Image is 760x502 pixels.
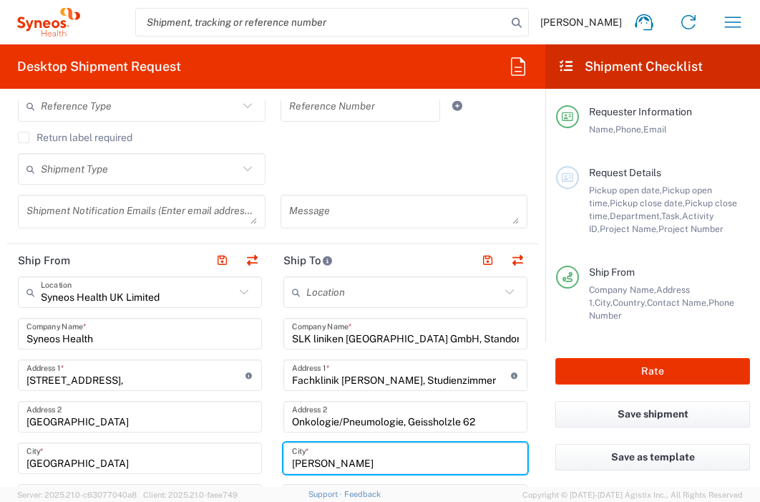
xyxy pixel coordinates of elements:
[589,106,692,117] span: Requester Information
[18,254,70,268] h2: Ship From
[136,9,507,36] input: Shipment, tracking or reference number
[540,16,622,29] span: [PERSON_NAME]
[17,491,137,499] span: Server: 2025.21.0-c63077040a8
[589,167,661,178] span: Request Details
[613,297,647,308] span: Country,
[610,211,661,221] span: Department,
[589,185,662,196] span: Pickup open date,
[661,211,682,221] span: Task,
[558,58,703,75] h2: Shipment Checklist
[308,490,344,498] a: Support
[610,198,685,208] span: Pickup close date,
[589,266,635,278] span: Ship From
[522,488,743,501] span: Copyright © [DATE]-[DATE] Agistix Inc., All Rights Reserved
[589,284,656,295] span: Company Name,
[283,254,333,268] h2: Ship To
[555,444,750,470] button: Save as template
[615,124,643,135] span: Phone,
[447,96,467,116] a: Add Reference
[647,297,708,308] span: Contact Name,
[344,490,381,498] a: Feedback
[555,358,750,385] button: Rate
[17,58,181,75] h2: Desktop Shipment Request
[18,132,132,143] label: Return label required
[658,223,724,234] span: Project Number
[595,297,613,308] span: City,
[143,491,238,499] span: Client: 2025.21.0-faee749
[589,124,615,135] span: Name,
[600,223,658,234] span: Project Name,
[643,124,667,135] span: Email
[555,401,750,428] button: Save shipment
